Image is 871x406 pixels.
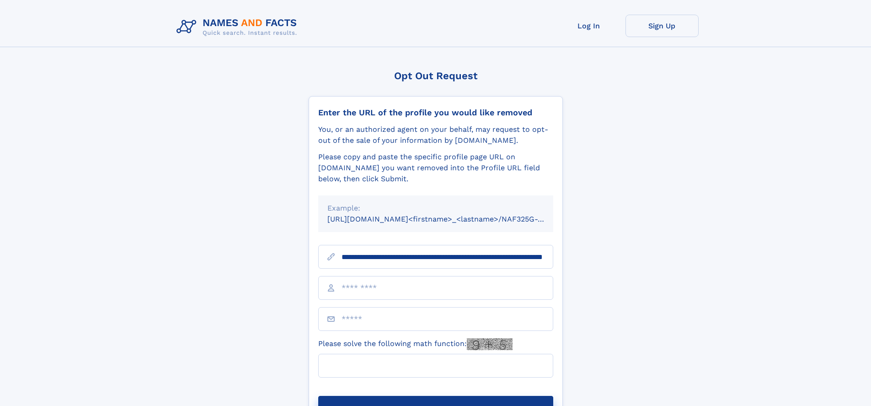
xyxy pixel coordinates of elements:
[318,152,553,184] div: Please copy and paste the specific profile page URL on [DOMAIN_NAME] you want removed into the Pr...
[318,338,513,350] label: Please solve the following math function:
[327,203,544,214] div: Example:
[309,70,563,81] div: Opt Out Request
[318,108,553,118] div: Enter the URL of the profile you would like removed
[173,15,305,39] img: Logo Names and Facts
[318,124,553,146] div: You, or an authorized agent on your behalf, may request to opt-out of the sale of your informatio...
[625,15,699,37] a: Sign Up
[327,215,571,223] small: [URL][DOMAIN_NAME]<firstname>_<lastname>/NAF325G-xxxxxxxx
[552,15,625,37] a: Log In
